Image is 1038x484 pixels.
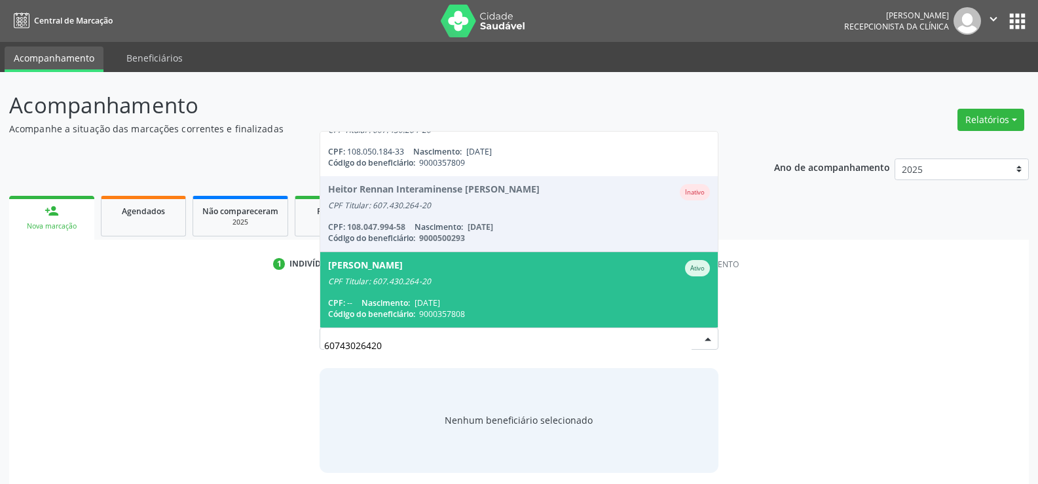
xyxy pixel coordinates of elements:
span: Nenhum beneficiário selecionado [445,413,593,427]
div: person_add [45,204,59,218]
button: apps [1006,10,1029,33]
span: Não compareceram [202,206,278,217]
p: Ano de acompanhamento [774,158,890,175]
div: [PERSON_NAME] [844,10,949,21]
p: Acompanhamento [9,89,723,122]
span: Código do beneficiário: [328,157,415,168]
span: [DATE] [415,297,440,308]
span: CPF: [328,146,345,157]
span: Nascimento: [361,297,410,308]
div: 2025 [202,217,278,227]
a: Beneficiários [117,47,192,69]
div: CPF Titular: 607.430.264-20 [328,276,710,287]
div: Indivíduo [289,258,333,270]
input: Busque por nome, código ou CPF [324,332,692,358]
a: Acompanhamento [5,47,103,72]
span: Código do beneficiário: [328,308,415,320]
span: Central de Marcação [34,15,113,26]
div: [PERSON_NAME] [328,260,403,276]
p: Acompanhe a situação das marcações correntes e finalizadas [9,122,723,136]
span: 9000357808 [419,308,465,320]
div: 1 [273,258,285,270]
div: -- [328,297,710,308]
small: Ativo [690,264,705,272]
span: [DATE] [466,146,492,157]
button: Relatórios [957,109,1024,131]
span: CPF: [328,297,345,308]
button:  [981,7,1006,35]
i:  [986,12,1001,26]
span: Agendados [122,206,165,217]
a: Central de Marcação [9,10,113,31]
div: 2025 [305,217,370,227]
div: 108.050.184-33 [328,146,710,157]
span: Nascimento: [413,146,462,157]
div: Nova marcação [18,221,85,231]
img: img [954,7,981,35]
span: Recepcionista da clínica [844,21,949,32]
span: 9000357809 [419,157,465,168]
span: Resolvidos [317,206,358,217]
